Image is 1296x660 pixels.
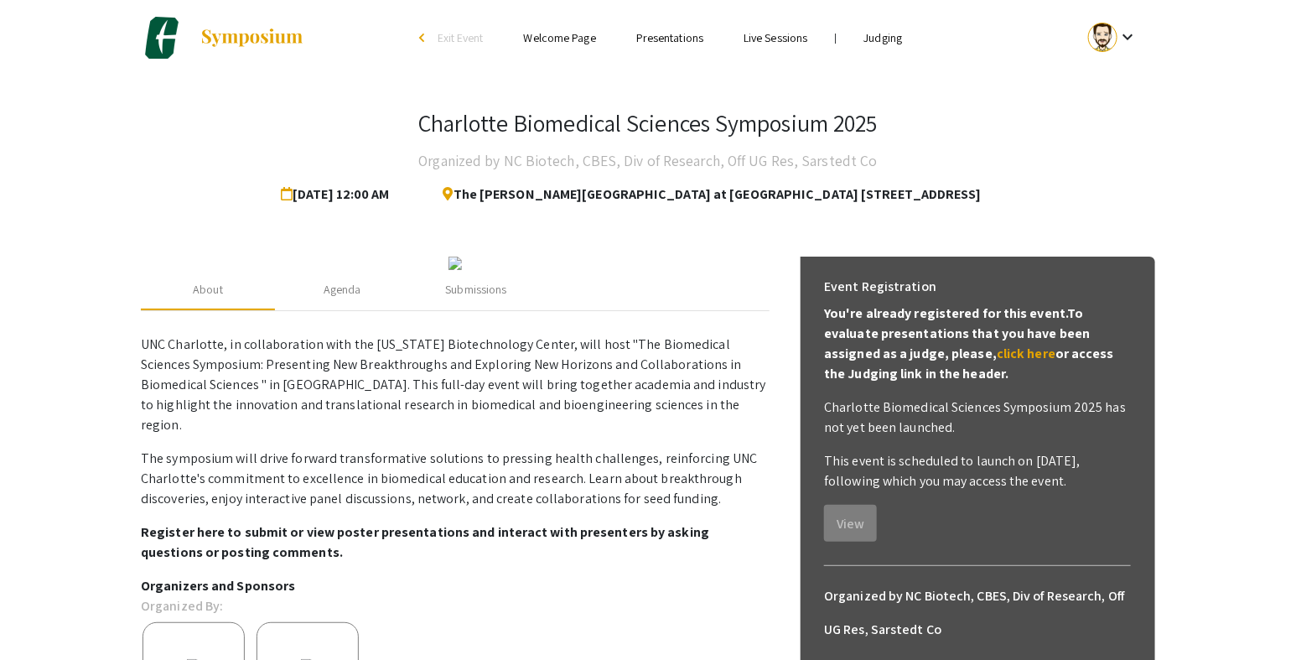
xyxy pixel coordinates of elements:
[419,33,429,43] div: arrow_back_ios
[141,596,223,616] p: Organized By:
[418,144,877,178] h4: Organized by NC Biotech, CBES, Div of Research, Off UG Res, Sarstedt Co
[744,30,807,45] a: Live Sessions
[1070,18,1155,56] button: Expand account dropdown
[828,30,844,45] li: |
[281,178,397,211] span: [DATE] 12:00 AM
[13,585,71,647] iframe: Chat
[824,579,1131,647] h6: Organized by NC Biotech, CBES, Div of Research, Off UG Res, Sarstedt Co
[824,505,877,542] button: View
[824,270,936,304] h6: Event Registration
[141,523,709,561] strong: Register here to submit or view poster presentations and interact with presenters by asking quest...
[141,17,304,59] a: Charlotte Biomedical Sciences Symposium 2025
[438,30,484,45] span: Exit Event
[824,451,1131,491] p: This event is scheduled to launch on [DATE], following which you may access the event.
[448,257,462,270] img: c1384964-d4cf-4e9d-8fb0-60982fefffba.jpg
[997,345,1055,362] a: click here
[524,30,596,45] a: Welcome Page
[200,28,304,48] img: Symposium by ForagerOne
[1117,27,1138,47] mat-icon: Expand account dropdown
[141,449,770,509] p: The symposium will drive forward transformative solutions to pressing health challenges, reinforc...
[193,281,223,299] div: About
[324,281,361,299] div: Agenda
[418,109,877,138] h3: Charlotte Biomedical Sciences Symposium 2025
[824,304,1131,384] p: You're already registered for this event. To evaluate presentations that you have been assigned a...
[636,30,703,45] a: Presentations
[430,178,982,211] span: The [PERSON_NAME][GEOGRAPHIC_DATA] at [GEOGRAPHIC_DATA] [STREET_ADDRESS]
[141,576,770,596] p: Organizers and Sponsors
[141,17,183,59] img: Charlotte Biomedical Sciences Symposium 2025
[824,398,1131,438] p: Charlotte Biomedical Sciences Symposium 2025 has not yet been launched.
[141,335,770,435] p: UNC Charlotte, in collaboration with the [US_STATE] Biotechnology Center, will host "The Biomedic...
[864,30,903,45] a: Judging
[445,281,506,299] div: Submissions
